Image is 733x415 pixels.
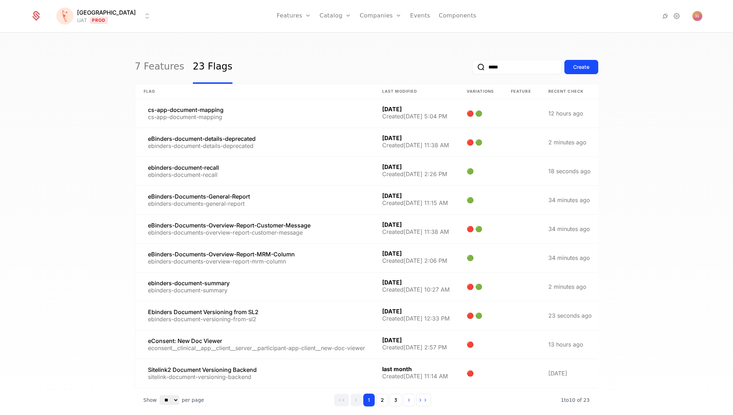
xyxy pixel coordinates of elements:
img: Florence [56,7,73,25]
th: Flag [135,84,374,99]
a: 23 Flags [193,50,232,84]
span: 1 to 10 of [561,397,583,403]
th: Variations [458,84,502,99]
th: Feature [502,84,540,99]
span: Prod [90,17,108,24]
button: Go to last page [416,394,431,406]
button: Go to first page [334,394,349,406]
div: Table pagination [135,388,598,412]
button: Go to next page [403,394,415,406]
th: Recent check [540,84,600,99]
div: Create [573,63,589,71]
button: Go to page 2 [376,394,388,406]
div: UAT [77,17,87,24]
span: [GEOGRAPHIC_DATA] [77,8,136,17]
a: Integrations [661,12,670,20]
th: Last Modified [374,84,458,99]
span: per page [182,396,204,404]
button: Open user button [692,11,702,21]
span: Show [143,396,157,404]
button: Go to previous page [350,394,362,406]
select: Select page size [160,395,179,405]
a: Settings [672,12,681,20]
button: Create [564,60,598,74]
a: 7 Features [135,50,184,84]
button: Select environment [58,8,152,24]
img: Igor Grebenarovic [692,11,702,21]
button: Go to page 1 [363,394,375,406]
div: Page navigation [334,394,431,406]
button: Go to page 3 [390,394,402,406]
span: 23 [561,397,590,403]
